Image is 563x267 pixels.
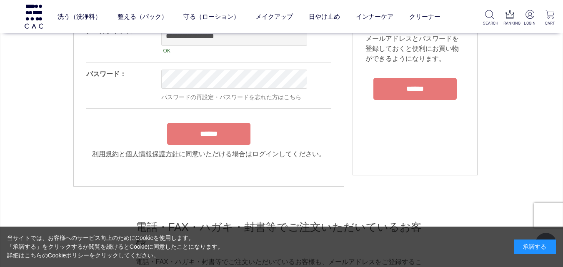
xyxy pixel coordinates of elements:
[503,10,516,26] a: RANKING
[523,10,536,26] a: LOGIN
[514,240,556,254] div: 承諾する
[483,10,496,26] a: SEARCH
[503,20,516,26] p: RANKING
[309,5,340,27] a: 日やけ止め
[136,220,428,249] h2: 電話・FAX・ハガキ・封書等でご注文いただいているお客様
[543,10,556,26] a: CART
[255,5,293,27] a: メイクアップ
[523,20,536,26] p: LOGIN
[58,5,101,27] a: 洗う（洗浄料）
[483,20,496,26] p: SEARCH
[161,46,307,56] div: OK
[125,150,179,157] a: 個人情報保護方針
[118,5,168,27] a: 整える（パック）
[48,252,90,259] a: Cookieポリシー
[86,70,126,77] label: パスワード：
[161,94,301,100] a: パスワードの再設定・パスワードを忘れた方はこちら
[86,149,331,159] div: と に同意いただける場合はログインしてください。
[356,5,393,27] a: インナーケア
[183,5,240,27] a: 守る（ローション）
[7,234,224,260] div: 当サイトでは、お客様へのサービス向上のためにCookieを使用します。 「承諾する」をクリックするか閲覧を続けるとCookieに同意したことになります。 詳細はこちらの をクリックしてください。
[23,5,44,28] img: logo
[543,20,556,26] p: CART
[409,5,440,27] a: クリーナー
[92,150,119,157] a: 利用規約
